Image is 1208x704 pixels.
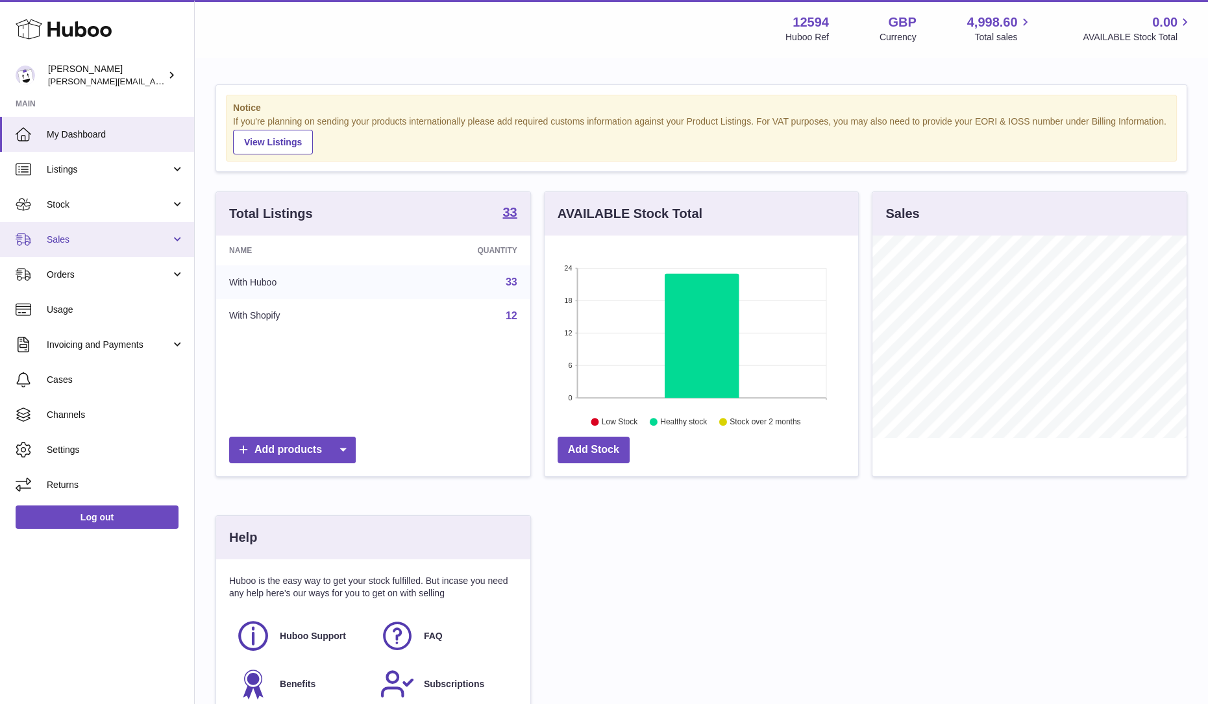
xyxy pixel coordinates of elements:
[229,575,517,600] p: Huboo is the easy way to get your stock fulfilled. But incase you need any help here's our ways f...
[974,31,1032,43] span: Total sales
[564,329,572,337] text: 12
[564,264,572,272] text: 24
[568,361,572,369] text: 6
[564,297,572,304] text: 18
[380,618,511,653] a: FAQ
[236,618,367,653] a: Huboo Support
[1152,14,1177,31] span: 0.00
[216,265,386,299] td: With Huboo
[48,76,260,86] span: [PERSON_NAME][EMAIL_ADDRESS][DOMAIN_NAME]
[660,417,708,426] text: Healthy stock
[880,31,917,43] div: Currency
[506,276,517,287] a: 33
[885,205,919,223] h3: Sales
[229,529,257,546] h3: Help
[216,299,386,333] td: With Shopify
[602,417,638,426] text: Low Stock
[48,63,165,88] div: [PERSON_NAME]
[568,394,572,402] text: 0
[47,479,184,491] span: Returns
[558,437,630,463] a: Add Stock
[967,14,1033,43] a: 4,998.60 Total sales
[233,102,1170,114] strong: Notice
[1083,14,1192,43] a: 0.00 AVAILABLE Stock Total
[502,206,517,221] a: 33
[47,444,184,456] span: Settings
[785,31,829,43] div: Huboo Ref
[233,115,1170,154] div: If you're planning on sending your products internationally please add required customs informati...
[229,437,356,463] a: Add products
[47,234,171,246] span: Sales
[47,164,171,176] span: Listings
[16,66,35,85] img: owen@wearemakewaves.com
[558,205,702,223] h3: AVAILABLE Stock Total
[236,666,367,701] a: Benefits
[793,14,829,31] strong: 12594
[506,310,517,321] a: 12
[216,236,386,265] th: Name
[47,409,184,421] span: Channels
[47,269,171,281] span: Orders
[229,205,313,223] h3: Total Listings
[47,304,184,316] span: Usage
[1083,31,1192,43] span: AVAILABLE Stock Total
[386,236,530,265] th: Quantity
[380,666,511,701] a: Subscriptions
[280,630,346,642] span: Huboo Support
[47,199,171,211] span: Stock
[730,417,800,426] text: Stock over 2 months
[47,128,184,141] span: My Dashboard
[233,130,313,154] a: View Listings
[47,374,184,386] span: Cases
[424,630,443,642] span: FAQ
[47,339,171,351] span: Invoicing and Payments
[967,14,1018,31] span: 4,998.60
[502,206,517,219] strong: 33
[16,505,179,529] a: Log out
[888,14,916,31] strong: GBP
[424,678,484,690] span: Subscriptions
[280,678,315,690] span: Benefits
